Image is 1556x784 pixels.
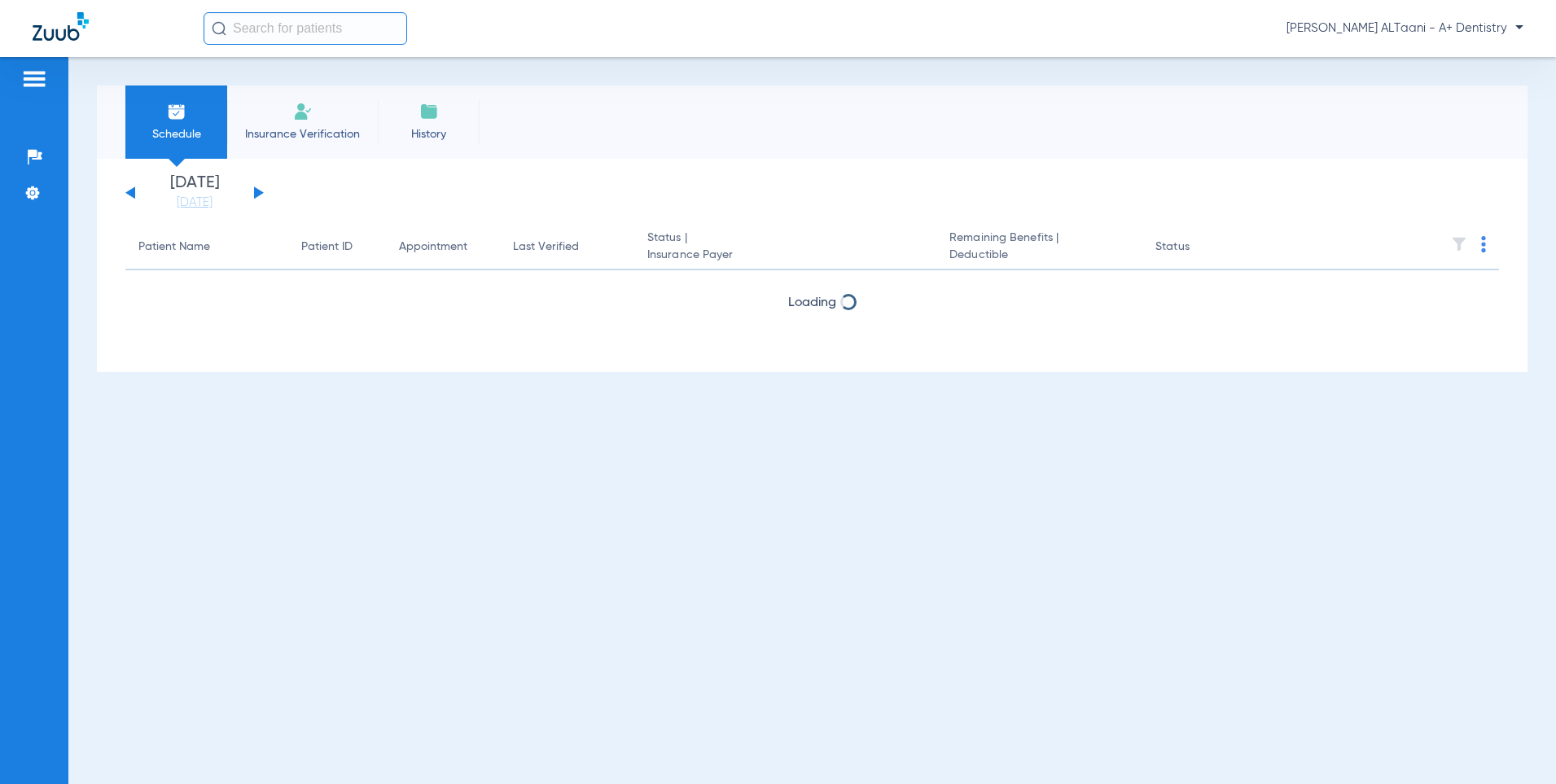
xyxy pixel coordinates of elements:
[1286,20,1523,37] span: [PERSON_NAME] ALTaani - A+ Dentistry
[239,126,366,142] span: Insurance Verification
[204,12,407,45] input: Search for patients
[138,126,215,142] span: Schedule
[399,239,487,256] div: Appointment
[33,12,89,41] img: Zuub Logo
[146,175,243,211] li: [DATE]
[936,225,1142,270] th: Remaining Benefits |
[212,21,226,36] img: Search Icon
[788,296,836,309] span: Loading
[419,102,439,121] img: History
[293,102,313,121] img: Manual Insurance Verification
[301,239,373,256] div: Patient ID
[513,239,621,256] div: Last Verified
[138,239,210,256] div: Patient Name
[21,69,47,89] img: hamburger-icon
[949,247,1129,264] span: Deductible
[513,239,579,256] div: Last Verified
[390,126,467,142] span: History
[1451,236,1467,252] img: filter.svg
[647,247,923,264] span: Insurance Payer
[1142,225,1252,270] th: Status
[1481,236,1486,252] img: group-dot-blue.svg
[146,195,243,211] a: [DATE]
[167,102,186,121] img: Schedule
[301,239,353,256] div: Patient ID
[634,225,936,270] th: Status |
[399,239,467,256] div: Appointment
[138,239,275,256] div: Patient Name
